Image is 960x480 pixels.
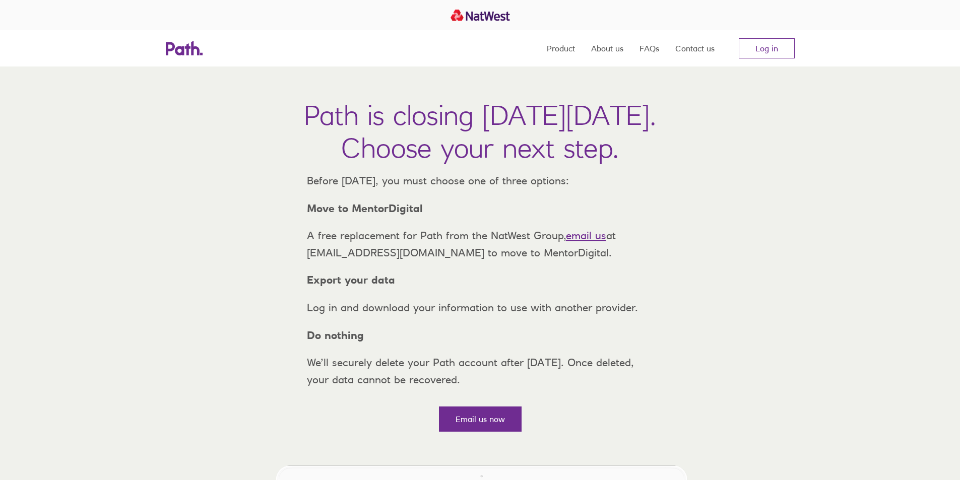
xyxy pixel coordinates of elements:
[307,273,395,286] strong: Export your data
[439,406,522,432] a: Email us now
[307,329,364,341] strong: Do nothing
[307,202,423,215] strong: Move to MentorDigital
[547,30,575,66] a: Product
[299,354,662,388] p: We’ll securely delete your Path account after [DATE]. Once deleted, your data cannot be recovered.
[304,99,656,164] h1: Path is closing [DATE][DATE]. Choose your next step.
[675,30,715,66] a: Contact us
[739,38,795,58] a: Log in
[591,30,623,66] a: About us
[299,172,662,189] p: Before [DATE], you must choose one of three options:
[566,229,606,242] a: email us
[639,30,659,66] a: FAQs
[299,227,662,261] p: A free replacement for Path from the NatWest Group, at [EMAIL_ADDRESS][DOMAIN_NAME] to move to Me...
[299,299,662,316] p: Log in and download your information to use with another provider.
